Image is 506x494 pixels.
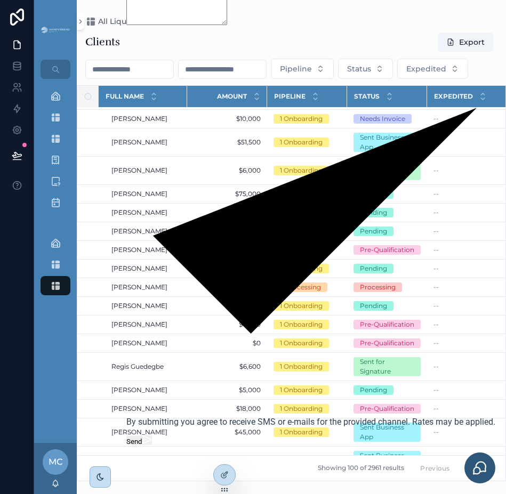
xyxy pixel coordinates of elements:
span: MC [49,456,62,468]
span: Full Name [106,92,144,101]
a: [PERSON_NAME] [111,138,181,147]
h1: Clients [85,35,120,50]
div: scrollable content [34,79,77,309]
a: [PERSON_NAME] [111,339,181,347]
a: [PERSON_NAME] [111,208,181,217]
span: [PERSON_NAME] [111,320,167,329]
a: [PERSON_NAME] [111,190,181,198]
span: [PERSON_NAME] [111,190,167,198]
span: All Liquidations [98,16,157,27]
img: App logo [41,26,70,35]
a: [PERSON_NAME] [111,227,181,236]
span: [PERSON_NAME] [111,138,167,147]
span: Regis Guedegbe [111,362,164,371]
a: [PERSON_NAME] [111,320,181,329]
span: [PERSON_NAME] [111,227,167,236]
span: [PERSON_NAME] [111,115,167,123]
a: [PERSON_NAME] [111,428,181,436]
span: [PERSON_NAME] [111,302,167,310]
a: [PERSON_NAME] [111,386,181,394]
a: [PERSON_NAME] [111,404,181,413]
span: [PERSON_NAME] [111,404,167,413]
a: [PERSON_NAME] [111,264,181,273]
a: [PERSON_NAME] [111,115,181,123]
a: [PERSON_NAME] [111,283,181,291]
span: [PERSON_NAME] [111,208,167,217]
a: Regis Guedegbe [111,362,181,371]
span: [PERSON_NAME] [111,166,167,175]
span: [PERSON_NAME] [111,283,167,291]
a: [PERSON_NAME] [111,246,181,254]
span: [PERSON_NAME] [111,428,167,436]
span: [PERSON_NAME] [111,264,167,273]
span: [PERSON_NAME] [111,339,167,347]
a: [PERSON_NAME] [111,166,181,175]
a: [PERSON_NAME] [111,302,181,310]
span: [PERSON_NAME] [111,246,167,254]
a: All Liquidations [85,16,157,27]
span: [PERSON_NAME] [111,386,167,394]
